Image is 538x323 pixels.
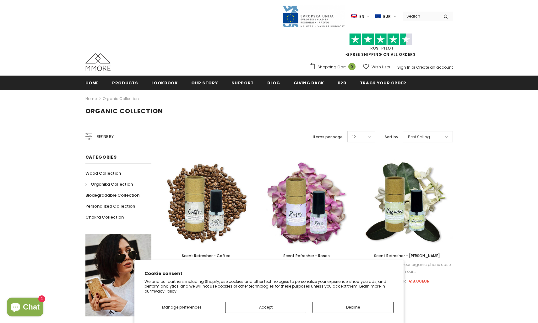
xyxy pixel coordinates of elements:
[349,33,412,45] img: Trust Pilot Stars
[182,253,231,258] span: Scent Refresher - Coffee
[161,252,252,259] a: Scent Refresher - Coffee
[359,13,364,20] span: en
[85,212,124,223] a: Chakra Collection
[85,201,135,212] a: Personalized Collection
[403,12,439,21] input: Search Site
[360,80,406,86] span: Track your order
[338,76,346,90] a: B2B
[313,134,343,140] label: Items per page
[231,76,254,90] a: support
[85,53,111,71] img: MMORE Cases
[351,14,357,19] img: i-lang-1.png
[267,80,280,86] span: Blog
[85,203,135,209] span: Personalized Collection
[91,181,133,187] span: Organika Collection
[416,65,453,70] a: Create an account
[191,76,218,90] a: Our Story
[85,190,139,201] a: Biodegradable Collection
[282,13,345,19] a: Javni Razpis
[348,63,356,70] span: 0
[352,134,356,140] span: 12
[85,154,117,160] span: Categories
[103,96,139,101] a: Organic Collection
[374,253,440,258] span: Scent Refresher - [PERSON_NAME]
[338,80,346,86] span: B2B
[261,252,352,259] a: Scent Refresher - Roses
[282,5,345,28] img: Javni Razpis
[144,279,394,294] p: We and our partners, including Shopify, use cookies and other technologies to personalize your ex...
[294,76,324,90] a: Giving back
[383,13,391,20] span: EUR
[85,179,133,190] a: Organika Collection
[85,107,163,115] span: Organic Collection
[368,45,394,51] a: Trustpilot
[361,252,453,259] a: Scent Refresher - [PERSON_NAME]
[312,302,394,313] button: Decline
[283,253,330,258] span: Scent Refresher - Roses
[385,134,398,140] label: Sort by
[409,278,430,284] span: €9.80EUR
[85,95,97,103] a: Home
[85,168,121,179] a: Wood Collection
[85,80,99,86] span: Home
[385,278,406,284] span: €11.90EUR
[191,80,218,86] span: Our Story
[309,36,453,57] span: FREE SHIPPING ON ALL ORDERS
[151,76,177,90] a: Lookbook
[5,298,45,318] inbox-online-store-chat: Shopify online store chat
[372,64,390,70] span: Wish Lists
[85,170,121,176] span: Wood Collection
[361,261,453,275] div: Refresh the scent of your organic phone case with our...
[408,134,430,140] span: Best Selling
[363,61,390,72] a: Wish Lists
[162,304,202,310] span: Manage preferences
[85,76,99,90] a: Home
[318,64,346,70] span: Shopping Cart
[85,192,139,198] span: Biodegradable Collection
[309,62,359,72] a: Shopping Cart 0
[85,214,124,220] span: Chakra Collection
[151,80,177,86] span: Lookbook
[267,76,280,90] a: Blog
[112,80,138,86] span: Products
[397,65,410,70] a: Sign In
[151,289,177,294] a: Privacy Policy
[112,76,138,90] a: Products
[411,65,415,70] span: or
[360,76,406,90] a: Track your order
[231,80,254,86] span: support
[225,302,306,313] button: Accept
[294,80,324,86] span: Giving back
[144,302,219,313] button: Manage preferences
[144,270,394,277] h2: Cookie consent
[97,133,114,140] span: Refine by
